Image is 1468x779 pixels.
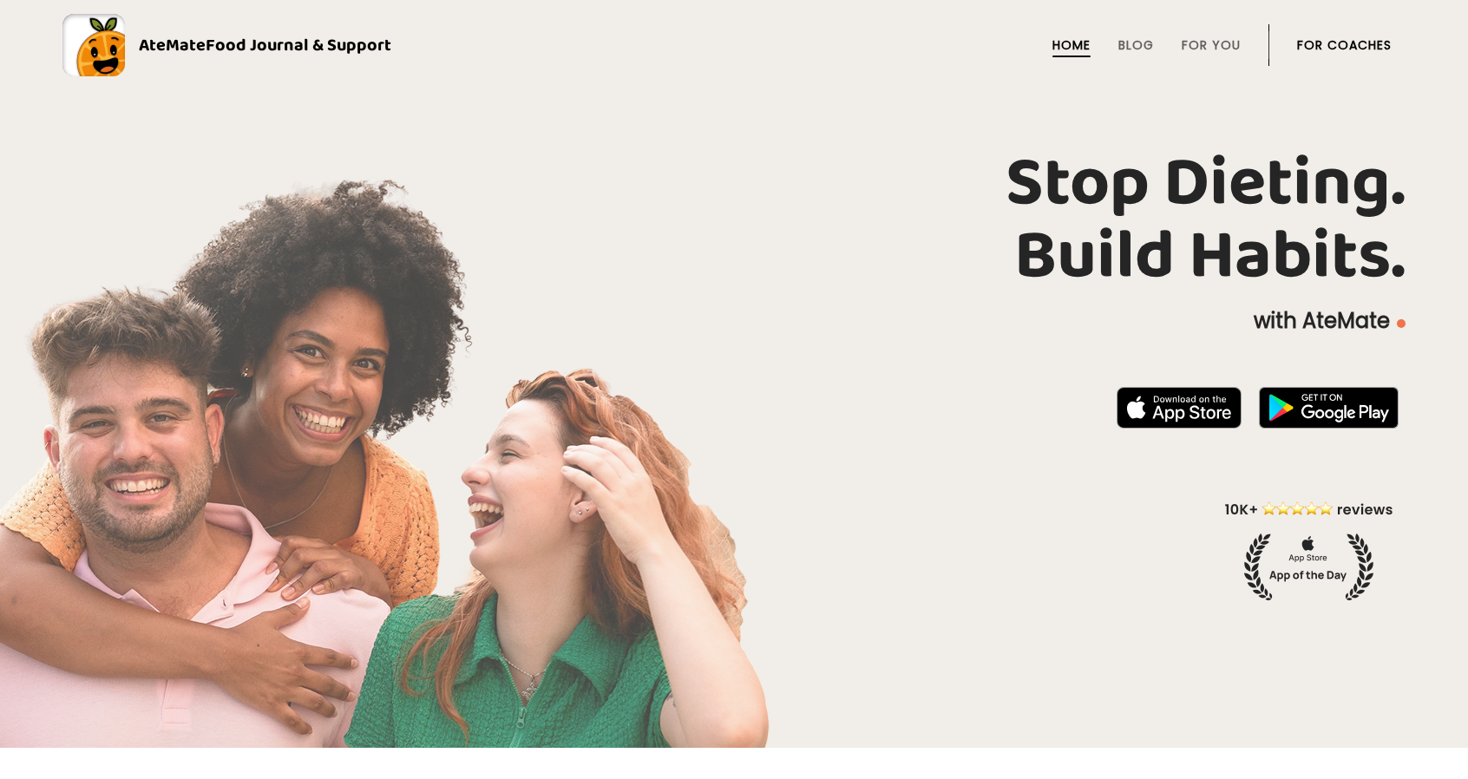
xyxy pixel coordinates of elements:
p: with AteMate [62,307,1406,335]
span: Food Journal & Support [206,31,391,59]
img: badge-download-apple.svg [1117,387,1242,429]
a: Blog [1118,38,1154,52]
a: For Coaches [1297,38,1392,52]
a: For You [1182,38,1241,52]
img: badge-download-google.png [1259,387,1399,429]
img: home-hero-appoftheday.png [1212,499,1406,600]
h1: Stop Dieting. Build Habits. [62,147,1406,293]
a: Home [1052,38,1091,52]
a: AteMateFood Journal & Support [62,14,1406,76]
div: AteMate [125,31,391,59]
